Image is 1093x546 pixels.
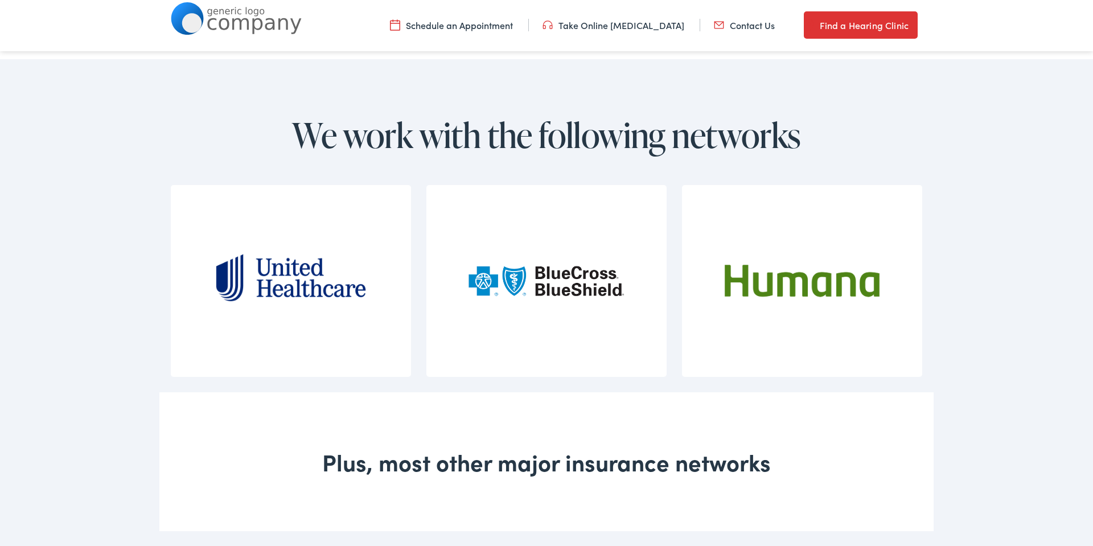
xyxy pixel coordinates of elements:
[159,116,934,154] h2: We work with the following networks
[390,19,513,31] a: Schedule an Appointment
[804,18,814,32] img: utility icon
[543,19,553,31] img: utility icon
[714,19,724,31] img: utility icon
[159,392,934,531] div: Plus, most other major insurance networks
[714,19,775,31] a: Contact Us
[390,19,400,31] img: utility icon
[543,19,684,31] a: Take Online [MEDICAL_DATA]
[804,11,918,39] a: Find a Hearing Clinic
